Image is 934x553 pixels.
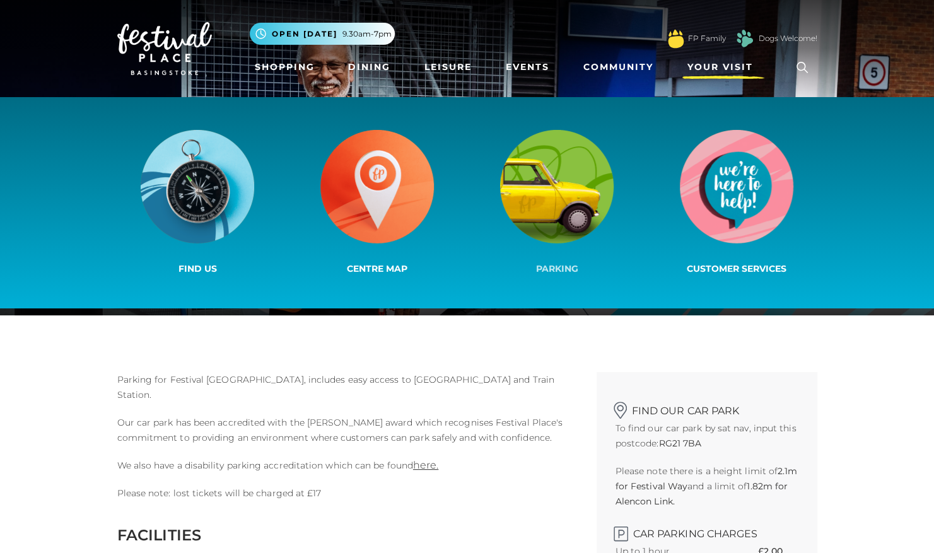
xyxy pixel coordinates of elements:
[178,263,217,274] span: Find us
[467,127,647,278] a: Parking
[272,28,337,40] span: Open [DATE]
[117,22,212,75] img: Festival Place Logo
[658,438,701,449] strong: RG21 7BA
[250,55,320,79] a: Shopping
[117,415,578,445] p: Our car park has been accredited with the [PERSON_NAME] award which recognises Festival Place's c...
[501,55,554,79] a: Events
[288,127,467,278] a: Centre Map
[616,397,798,417] h2: Find our car park
[687,61,753,74] span: Your Visit
[688,33,726,44] a: FP Family
[117,526,578,544] h2: FACILITIES
[117,486,578,501] p: Please note: lost tickets will be charged at £17
[616,521,798,540] h2: Car Parking Charges
[343,55,395,79] a: Dining
[616,463,798,509] p: Please note there is a height limit of and a limit of
[616,421,798,451] p: To find our car park by sat nav, input this postcode:
[687,263,786,274] span: Customer Services
[759,33,817,44] a: Dogs Welcome!
[413,459,438,471] a: here.
[578,55,658,79] a: Community
[117,458,578,473] p: We also have a disability parking accreditation which can be found
[117,374,554,400] span: Parking for Festival [GEOGRAPHIC_DATA], includes easy access to [GEOGRAPHIC_DATA] and Train Station.
[647,127,827,278] a: Customer Services
[108,127,288,278] a: Find us
[250,23,395,45] button: Open [DATE] 9.30am-7pm
[347,263,407,274] span: Centre Map
[419,55,477,79] a: Leisure
[682,55,764,79] a: Your Visit
[342,28,392,40] span: 9.30am-7pm
[536,263,578,274] span: Parking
